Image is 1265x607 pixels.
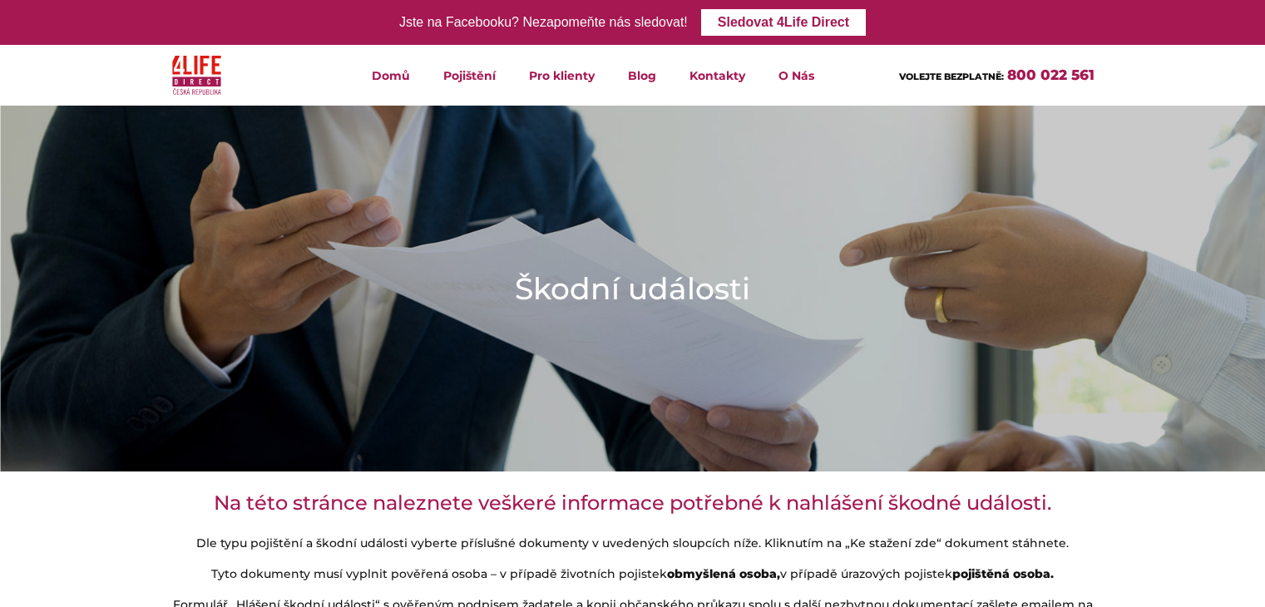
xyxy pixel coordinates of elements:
[899,71,1004,82] span: VOLEJTE BEZPLATNĚ:
[952,566,1054,581] strong: pojištěná osoba.
[667,566,780,581] strong: obmyšlená osoba,
[701,9,866,36] a: Sledovat 4Life Direct
[611,45,673,106] a: Blog
[515,268,750,309] h1: Škodní události
[673,45,762,106] a: Kontakty
[172,52,222,99] img: 4Life Direct Česká republika logo
[171,535,1095,552] p: Dle typu pojištění a škodní události vyberte příslušné dokumenty v uvedených sloupcích níže. Klik...
[1007,67,1095,83] a: 800 022 561
[355,45,427,106] a: Domů
[171,491,1095,515] h3: Na této stránce naleznete veškeré informace potřebné k nahlášení škodné události.
[171,565,1095,583] p: Tyto dokumenty musí vyplnit pověřená osoba – v případě životních pojistek v případě úrazových poj...
[399,11,688,35] div: Jste na Facebooku? Nezapomeňte nás sledovat!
